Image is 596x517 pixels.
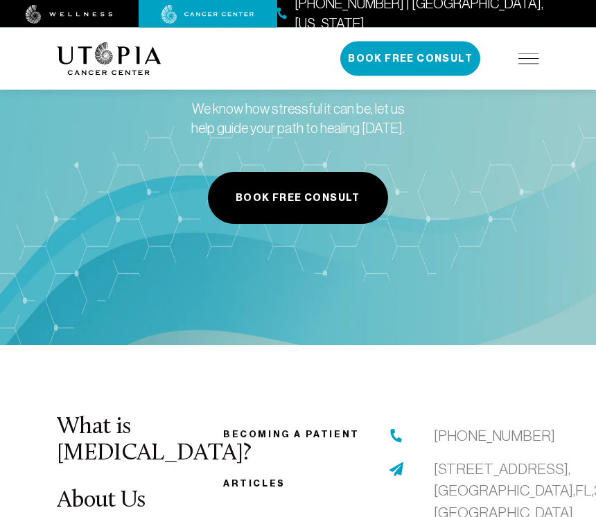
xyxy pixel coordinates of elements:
a: Articles [223,479,286,489]
img: cancer center [161,5,254,24]
button: Book Free Consult [208,173,388,225]
a: Becoming a patient [223,430,360,440]
a: About Us [57,489,146,514]
img: logo [57,42,161,76]
img: icon-hamburger [518,53,539,64]
a: What is [MEDICAL_DATA]? [57,416,252,466]
p: We know how stressful it can be, let us help guide your path to healing [DATE]. [182,100,414,140]
button: Book Free Consult [340,42,480,76]
img: wellness [26,5,113,24]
